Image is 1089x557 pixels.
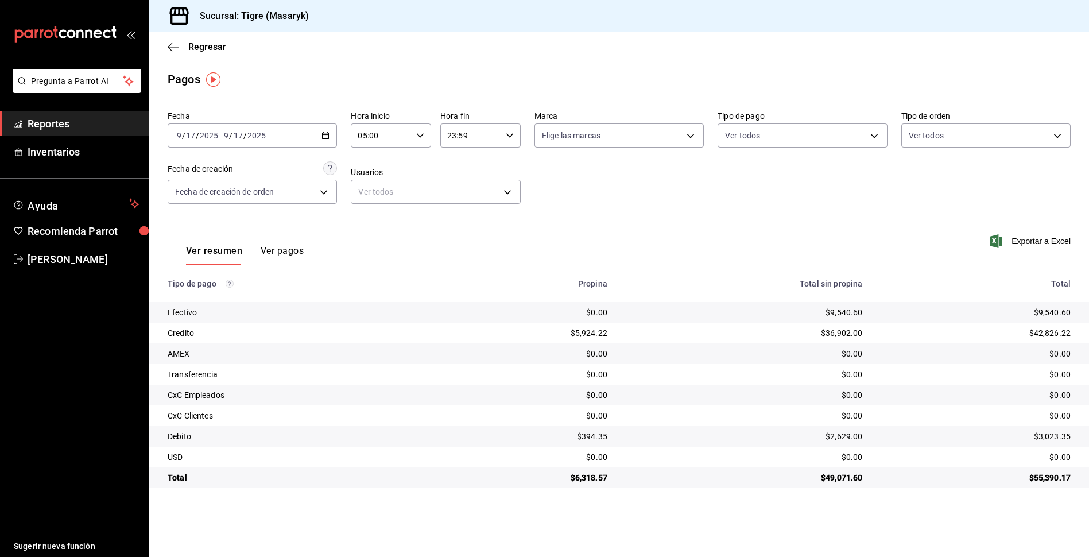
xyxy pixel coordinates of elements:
a: Pregunta a Parrot AI [8,83,141,95]
div: $0.00 [452,307,607,318]
div: Total [168,472,433,483]
div: Tipo de pago [168,279,433,288]
div: $0.00 [626,348,863,359]
div: $0.00 [881,410,1071,421]
button: Regresar [168,41,226,52]
label: Usuarios [351,168,520,176]
div: USD [168,451,433,463]
div: $0.00 [452,369,607,380]
div: AMEX [168,348,433,359]
span: - [220,131,222,140]
div: navigation tabs [186,245,304,265]
div: Propina [452,279,607,288]
input: -- [233,131,243,140]
div: $0.00 [626,389,863,401]
span: Regresar [188,41,226,52]
div: Transferencia [168,369,433,380]
label: Marca [534,112,704,120]
div: $6,318.57 [452,472,607,483]
div: $0.00 [452,451,607,463]
div: $394.35 [452,431,607,442]
div: $0.00 [626,369,863,380]
button: open_drawer_menu [126,30,135,39]
label: Hora inicio [351,112,431,120]
div: $0.00 [452,410,607,421]
span: Elige las marcas [542,130,600,141]
div: $9,540.60 [626,307,863,318]
div: Fecha de creación [168,163,233,175]
div: $3,023.35 [881,431,1071,442]
span: Ver todos [909,130,944,141]
svg: Los pagos realizados con Pay y otras terminales son montos brutos. [226,280,234,288]
input: -- [223,131,229,140]
div: $36,902.00 [626,327,863,339]
span: Fecha de creación de orden [175,186,274,198]
button: Ver resumen [186,245,242,265]
span: Pregunta a Parrot AI [31,75,123,87]
div: $0.00 [452,389,607,401]
div: Credito [168,327,433,339]
span: Ayuda [28,197,125,211]
div: $0.00 [881,451,1071,463]
div: Pagos [168,71,200,88]
button: Ver pagos [261,245,304,265]
span: / [196,131,199,140]
label: Tipo de pago [718,112,887,120]
span: [PERSON_NAME] [28,252,139,267]
div: Debito [168,431,433,442]
div: $0.00 [626,451,863,463]
label: Fecha [168,112,337,120]
span: Ver todos [725,130,760,141]
label: Tipo de orden [901,112,1071,120]
input: -- [176,131,182,140]
div: CxC Empleados [168,389,433,401]
img: Tooltip marker [206,72,220,87]
div: $0.00 [452,348,607,359]
input: ---- [247,131,266,140]
span: / [243,131,247,140]
span: Recomienda Parrot [28,223,139,239]
div: $42,826.22 [881,327,1071,339]
div: $49,071.60 [626,472,863,483]
div: Efectivo [168,307,433,318]
div: $0.00 [626,410,863,421]
span: / [182,131,185,140]
span: / [229,131,232,140]
span: Inventarios [28,144,139,160]
div: $2,629.00 [626,431,863,442]
span: Reportes [28,116,139,131]
button: Pregunta a Parrot AI [13,69,141,93]
input: -- [185,131,196,140]
div: $0.00 [881,389,1071,401]
div: Ver todos [351,180,520,204]
span: Sugerir nueva función [14,540,139,552]
div: Total [881,279,1071,288]
div: $5,924.22 [452,327,607,339]
div: $0.00 [881,369,1071,380]
input: ---- [199,131,219,140]
div: Total sin propina [626,279,863,288]
label: Hora fin [440,112,521,120]
div: $55,390.17 [881,472,1071,483]
div: $9,540.60 [881,307,1071,318]
button: Exportar a Excel [992,234,1071,248]
h3: Sucursal: Tigre (Masaryk) [191,9,309,23]
div: CxC Clientes [168,410,433,421]
div: $0.00 [881,348,1071,359]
